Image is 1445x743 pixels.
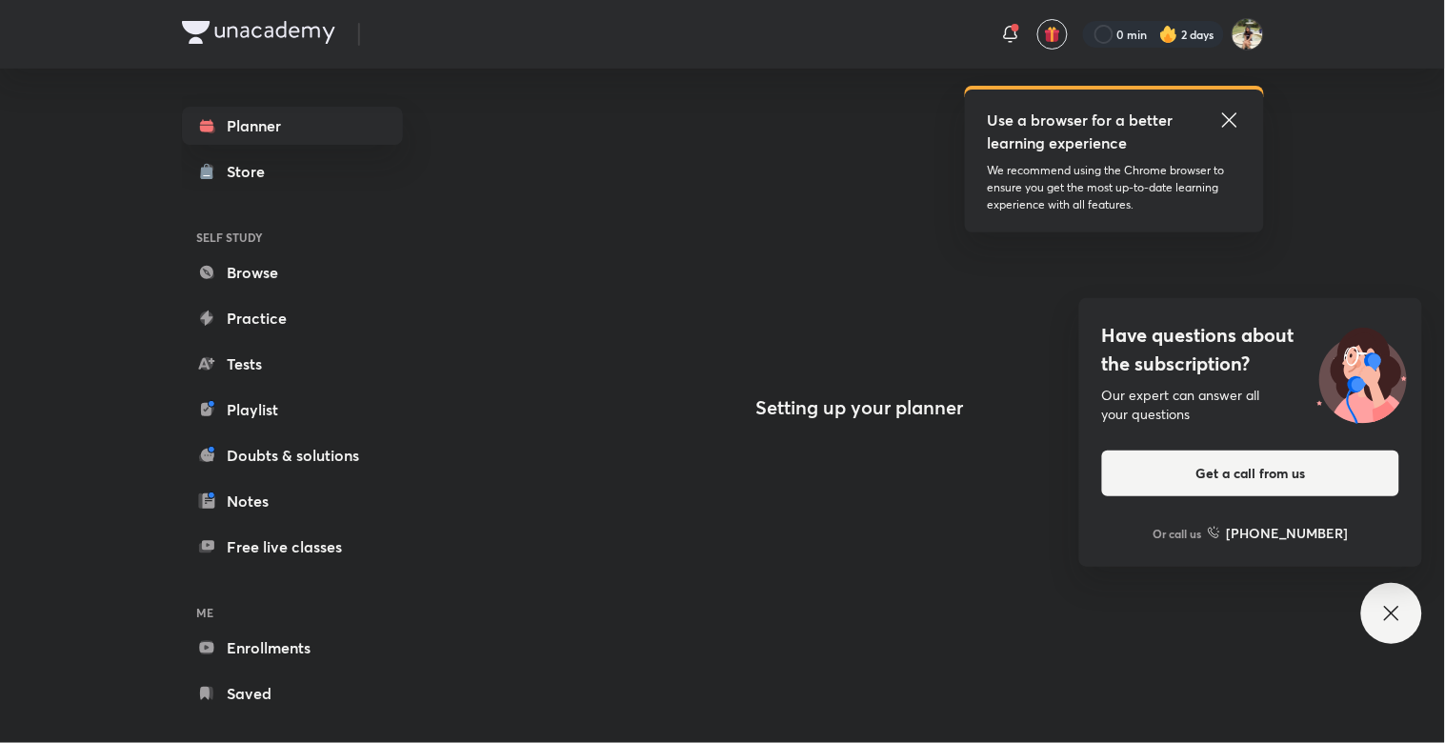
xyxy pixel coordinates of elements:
[1232,18,1264,50] img: Sakshi singh
[182,528,403,566] a: Free live classes
[182,482,403,520] a: Notes
[1227,523,1349,543] h6: [PHONE_NUMBER]
[1154,525,1202,542] p: Or call us
[1102,386,1399,424] div: Our expert can answer all your questions
[1302,321,1422,424] img: ttu_illustration_new.svg
[988,162,1241,213] p: We recommend using the Chrome browser to ensure you get the most up-to-date learning experience w...
[182,253,403,291] a: Browse
[182,21,335,44] img: Company Logo
[756,396,964,419] h4: Setting up your planner
[988,109,1177,154] h5: Use a browser for a better learning experience
[182,674,403,713] a: Saved
[182,152,403,191] a: Store
[1037,19,1068,50] button: avatar
[182,596,403,629] h6: ME
[182,107,403,145] a: Planner
[1102,451,1399,496] button: Get a call from us
[1044,26,1061,43] img: avatar
[182,391,403,429] a: Playlist
[182,221,403,253] h6: SELF STUDY
[182,345,403,383] a: Tests
[182,436,403,474] a: Doubts & solutions
[1159,25,1178,44] img: streak
[182,629,403,667] a: Enrollments
[182,21,335,49] a: Company Logo
[1208,523,1349,543] a: [PHONE_NUMBER]
[182,299,403,337] a: Practice
[1102,321,1399,378] h4: Have questions about the subscription?
[228,160,277,183] div: Store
